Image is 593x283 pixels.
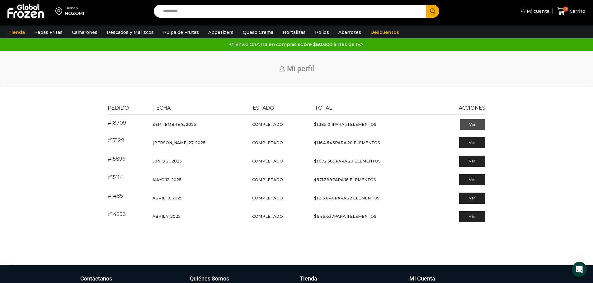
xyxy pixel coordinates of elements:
time: Junio 21, 2025 [153,159,182,163]
span: $ [314,177,317,182]
a: Ver número del pedido 15114 [108,174,123,180]
span: Fecha [153,105,171,111]
td: para 22 elementos [311,189,434,207]
td: Completado [249,114,311,134]
time: Septiembre 8, 2025 [153,122,196,127]
h3: Mi Cuenta [409,275,435,283]
span: Acciones [459,105,485,111]
td: para 20 elementos [311,134,434,152]
span: $ [314,140,317,145]
a: Ver [459,156,486,167]
td: para 11 elementos [311,208,434,226]
h3: Quiénes Somos [190,275,229,283]
td: para 16 elementos [311,171,434,189]
a: Tienda [5,26,28,38]
time: Abril 7, 2025 [153,214,181,219]
a: Descuentos [367,26,402,38]
a: Pescados y Mariscos [104,26,157,38]
a: Ver número del pedido 18709 [108,120,126,126]
td: Completado [249,134,311,152]
span: Mi perfil [287,64,314,73]
a: Appetizers [205,26,237,38]
span: 1.072.589 [314,159,336,163]
a: Ver [460,119,486,130]
a: Ver [459,137,486,148]
a: Camarones [69,26,101,38]
span: 646.637 [314,214,334,219]
a: Ver número del pedido 14851 [108,193,125,199]
span: $ [314,122,317,127]
a: Hortalizas [280,26,309,38]
td: Completado [249,208,311,226]
a: Pulpa de Frutas [160,26,202,38]
a: Ver [459,193,486,204]
span: 0 [563,7,568,11]
time: Mayo 12, 2025 [153,177,181,182]
button: Search button [426,5,439,18]
span: $ [314,196,317,200]
span: $ [314,214,317,219]
div: Enviar a [65,6,84,10]
div: Open Intercom Messenger [572,262,587,277]
a: 0 Carrito [556,4,587,19]
span: 1.213.840 [314,196,335,200]
span: $ [314,159,317,163]
time: [PERSON_NAME] 27, 2025 [153,140,205,145]
a: Pollos [312,26,332,38]
span: 1.164.545 [314,140,335,145]
a: Queso Crema [240,26,276,38]
span: Total [315,105,332,111]
a: Mi cuenta [519,5,549,17]
time: Abril 19, 2025 [153,196,182,200]
td: para 20 elementos [311,152,434,170]
span: Carrito [568,8,585,14]
a: Abarrotes [335,26,364,38]
a: Papas Fritas [31,26,66,38]
span: Mi cuenta [525,8,549,14]
a: Ver [459,211,486,222]
td: para 21 elementos [311,114,434,134]
td: Completado [249,171,311,189]
a: Ver número del pedido 17129 [108,137,124,143]
h3: Contáctanos [80,275,112,283]
td: Completado [249,152,311,170]
a: Ver número del pedido 15896 [108,156,125,162]
td: Completado [249,189,311,207]
span: 971.389 [314,177,332,182]
h3: Tienda [300,275,317,283]
a: Ver [459,174,486,185]
span: 1.385.011 [314,122,333,127]
div: NOZOMI [65,10,84,16]
img: address-field-icon.svg [55,6,65,16]
span: Pedido [108,105,129,111]
a: Ver número del pedido 14593 [108,211,126,217]
span: Estado [253,105,274,111]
